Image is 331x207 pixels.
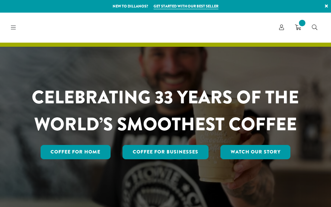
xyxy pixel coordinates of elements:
[32,84,299,138] h1: CELEBRATING 33 YEARS OF THE WORLD’S SMOOTHEST COFFEE
[220,145,291,159] a: Watch Our Story
[154,3,218,9] a: Get started with our best seller
[41,145,111,159] a: Coffee for Home
[306,22,323,33] a: Search
[123,145,208,159] a: Coffee For Businesses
